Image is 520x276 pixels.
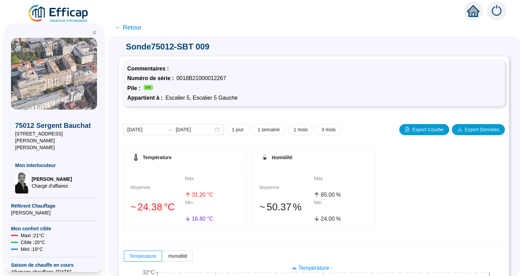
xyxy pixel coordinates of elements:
[327,192,335,198] span: .00
[198,216,205,222] span: .80
[314,199,369,213] div: Min
[232,126,244,133] span: 1 jour
[127,66,172,71] span: Commentaires :
[314,175,369,189] div: Max
[259,184,314,198] div: Moyenne
[316,124,341,135] button: 3 mois
[258,126,280,133] span: 1 semaine
[142,269,155,275] tspan: 32°C
[11,202,97,209] span: Référent Chauffage
[467,5,479,17] span: home
[115,23,141,32] span: ← Retour
[15,121,93,130] span: 75012 Sergent Bauchat
[267,201,278,212] span: 50
[294,126,308,133] span: 1 mois
[11,225,97,232] span: Mon confort cible
[127,95,165,101] span: Appartient à :
[130,184,185,198] div: Moyenne
[252,124,285,135] button: 1 semaine
[321,192,327,198] span: 85
[149,201,162,212] span: .38
[226,124,249,135] button: 1 jour
[288,124,313,135] button: 1 mois
[293,200,302,214] span: %
[15,162,93,169] span: Mon interlocuteur
[192,216,198,222] span: 16
[21,246,43,253] span: Mini : 19 °C
[119,41,509,52] span: Sonde 75012-SBT 009
[399,124,449,135] button: Export Courbe
[336,215,341,223] span: %
[207,215,213,223] span: °C
[11,268,97,275] span: Allumage chauffage : [DATE]
[92,30,97,35] span: double-left
[259,200,265,214] span: 󠁾~
[15,130,93,151] span: [STREET_ADDRESS][PERSON_NAME][PERSON_NAME]
[28,4,90,23] img: efficap energie logo
[185,199,240,213] div: Min
[21,232,44,239] span: Maxi : 21 °C
[412,126,443,133] span: Export Courbe
[465,126,499,133] span: Export Données
[176,126,213,133] input: Date de fin
[198,192,205,198] span: .20
[32,183,72,189] span: Chargé d'affaires
[327,216,335,222] span: .00
[185,175,240,189] div: Max
[127,85,143,91] span: Pile :
[278,201,291,212] span: .37
[314,216,319,221] span: arrow-down
[405,127,410,132] span: file-image
[130,200,136,214] span: 󠁾~
[336,191,341,199] span: %
[138,201,149,212] span: 24
[11,262,97,268] span: Saison de chauffe en cours
[322,126,336,133] span: 3 mois
[192,192,198,198] span: 31
[11,209,97,216] span: [PERSON_NAME]
[21,239,45,246] span: Cible : 20 °C
[176,75,226,81] span: 0018B21000012267
[185,192,191,197] span: arrow-up
[15,172,29,194] img: Chargé d'affaires
[167,127,173,132] span: swap-right
[143,155,172,160] span: Température
[129,253,156,259] span: Température
[321,216,327,222] span: 24
[32,176,72,183] span: [PERSON_NAME]
[185,216,191,221] span: arrow-down
[272,155,292,160] span: Humidité
[487,1,506,21] img: alerts
[165,95,238,101] span: Escalier 5, Escalier 5 Gauche
[207,191,213,199] span: °C
[314,192,319,197] span: arrow-up
[452,124,505,135] button: Export Données
[164,200,175,214] span: °C
[169,253,187,259] span: Humidité
[167,127,173,132] span: to
[127,126,165,133] input: Date de début
[457,127,462,132] span: download
[127,75,176,81] span: Numéro de série :
[298,265,333,271] span: Température -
